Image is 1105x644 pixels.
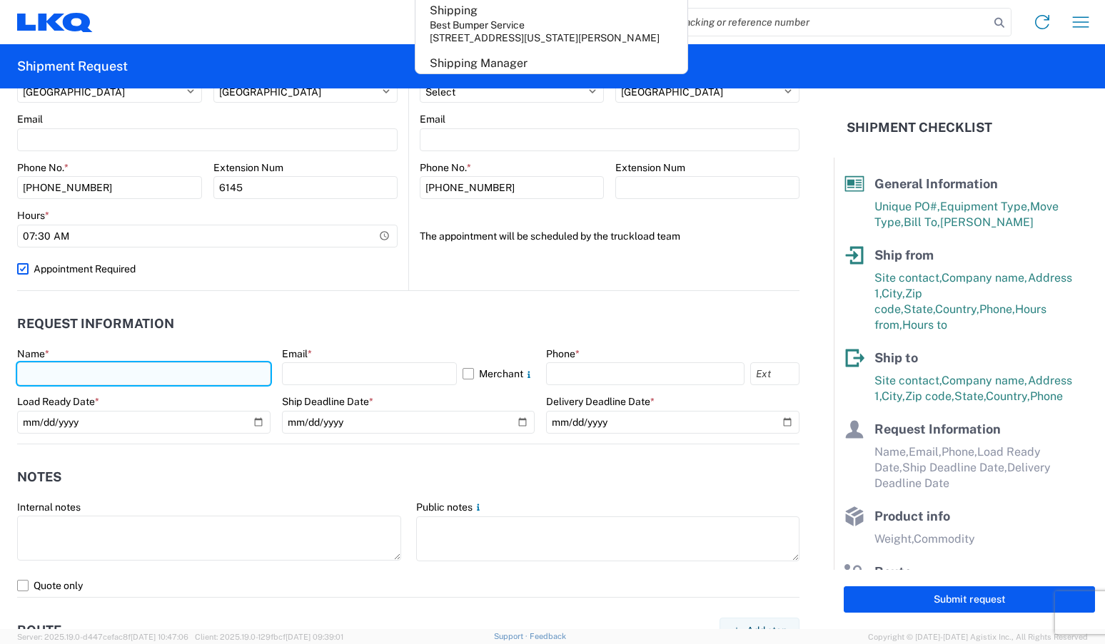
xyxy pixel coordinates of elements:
[17,501,81,513] label: Internal notes
[430,3,478,19] div: Shipping
[430,56,528,71] div: Shipping Manager
[463,362,535,385] label: Merchant
[874,421,1001,436] span: Request Information
[874,445,909,459] span: Name,
[750,362,799,385] input: Ext
[847,119,992,136] h2: Shipment Checklist
[874,247,934,262] span: Ship from
[546,395,655,408] label: Delivery Deadline Date
[17,574,799,597] label: Quote only
[286,633,343,641] span: [DATE] 09:39:01
[420,225,680,247] label: The appointment will be scheduled by the truckload team
[874,374,942,387] span: Site contact,
[17,161,69,174] label: Phone No.
[17,633,188,641] span: Server: 2025.19.0-d447cefac8f
[494,632,530,640] a: Support
[902,461,1007,474] span: Ship Deadline Date,
[430,19,525,31] div: Best Bumper Service
[874,564,912,579] span: Route
[213,161,283,174] label: Extension Num
[874,200,940,213] span: Unique PO#,
[131,633,188,641] span: [DATE] 10:47:06
[430,31,660,44] div: [STREET_ADDRESS][US_STATE][PERSON_NAME]
[914,532,975,546] span: Commodity
[940,215,1034,229] span: [PERSON_NAME]
[615,161,685,174] label: Extension Num
[882,287,905,300] span: City,
[546,347,580,360] label: Phone
[904,302,935,316] span: State,
[420,113,445,126] label: Email
[17,395,99,408] label: Load Ready Date
[882,389,905,403] span: City,
[1030,389,1063,403] span: Phone
[530,632,566,640] a: Feedback
[17,58,128,75] h2: Shipment Request
[904,215,940,229] span: Bill To,
[17,317,174,331] h2: Request Information
[868,630,1088,643] span: Copyright © [DATE]-[DATE] Agistix Inc., All Rights Reserved
[17,113,43,126] label: Email
[954,389,986,403] span: State,
[902,318,947,332] span: Hours to
[874,350,918,365] span: Ship to
[17,623,61,638] h2: Route
[942,445,977,459] span: Phone,
[747,624,787,638] span: Add stop
[874,508,950,523] span: Product info
[17,347,49,360] label: Name
[282,395,373,408] label: Ship Deadline Date
[420,161,471,174] label: Phone No.
[940,200,1030,213] span: Equipment Type,
[282,347,312,360] label: Email
[620,9,989,36] input: Shipment, tracking or reference number
[416,501,484,513] label: Public notes
[195,633,343,641] span: Client: 2025.19.0-129fbcf
[874,271,942,285] span: Site contact,
[979,302,1015,316] span: Phone,
[17,209,49,222] label: Hours
[909,445,942,459] span: Email,
[942,271,1028,285] span: Company name,
[17,470,61,484] h2: Notes
[720,618,799,644] button: Add stop
[942,374,1028,387] span: Company name,
[874,176,998,191] span: General Information
[986,389,1030,403] span: Country,
[935,302,979,316] span: Country,
[874,532,914,546] span: Weight,
[17,257,398,280] label: Appointment Required
[905,389,954,403] span: Zip code,
[844,586,1095,613] button: Submit request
